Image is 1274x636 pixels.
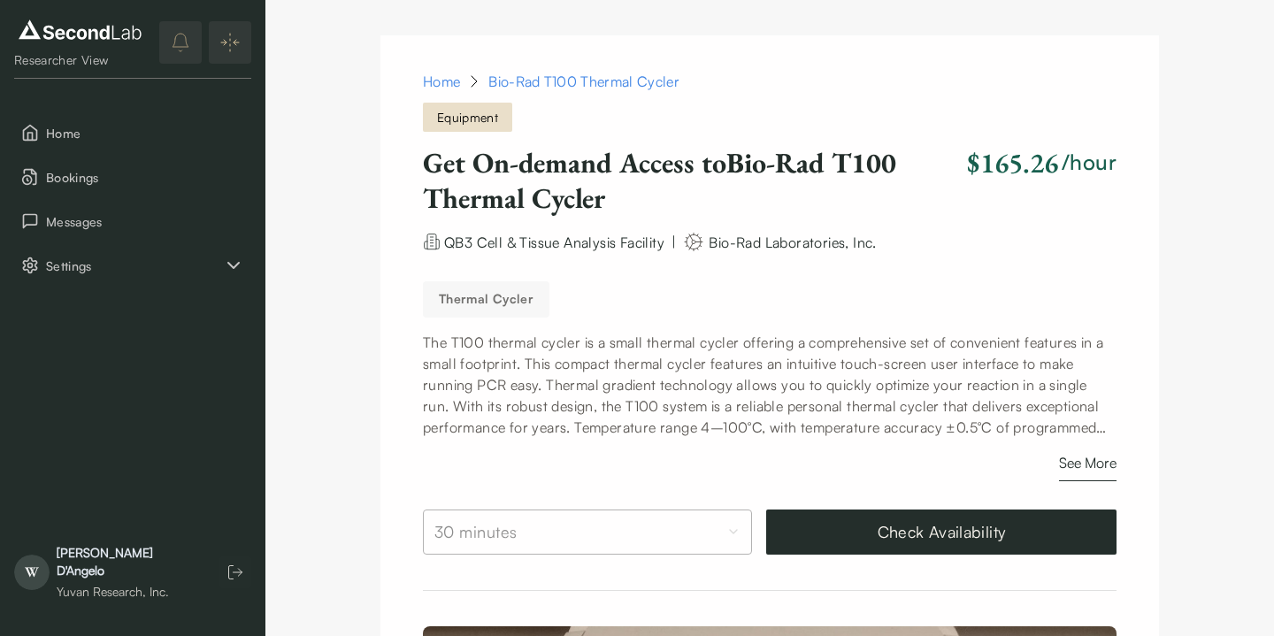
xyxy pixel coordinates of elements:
[14,247,251,284] div: Settings sub items
[488,71,679,92] div: Bio-Rad T100 Thermal Cycler
[14,247,251,284] button: Settings
[766,510,1117,555] button: Check Availability
[46,212,244,231] span: Messages
[14,203,251,240] button: Messages
[14,16,146,44] img: logo
[1059,452,1117,481] button: See More
[423,281,549,318] button: Thermal Cycler
[1062,148,1117,178] h3: /hour
[423,145,960,217] h1: Get On-demand Access to Bio-Rad T100 Thermal Cycler
[219,556,251,588] button: Log out
[967,145,1058,180] h2: $165.26
[46,168,244,187] span: Bookings
[159,21,202,64] button: notifications
[444,232,664,249] a: QB3 Cell & Tissue Analysis Facility
[14,114,251,151] button: Home
[209,21,251,64] button: Expand/Collapse sidebar
[57,544,202,579] div: [PERSON_NAME] D'Angelo
[423,103,512,132] span: Equipment
[423,71,460,92] a: Home
[709,233,876,250] span: Bio-Rad Laboratories, Inc.
[14,555,50,590] span: W
[672,231,676,252] div: |
[46,257,223,275] span: Settings
[57,583,202,601] div: Yuvan Research, Inc.
[444,234,664,251] span: QB3 Cell & Tissue Analysis Facility
[14,51,146,69] div: Researcher View
[14,158,251,195] button: Bookings
[423,510,752,555] button: Select booking duration
[683,231,704,253] img: manufacturer
[46,124,244,142] span: Home
[423,332,1117,438] p: The T100 thermal cycler is a small thermal cycler offering a comprehensive set of convenient feat...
